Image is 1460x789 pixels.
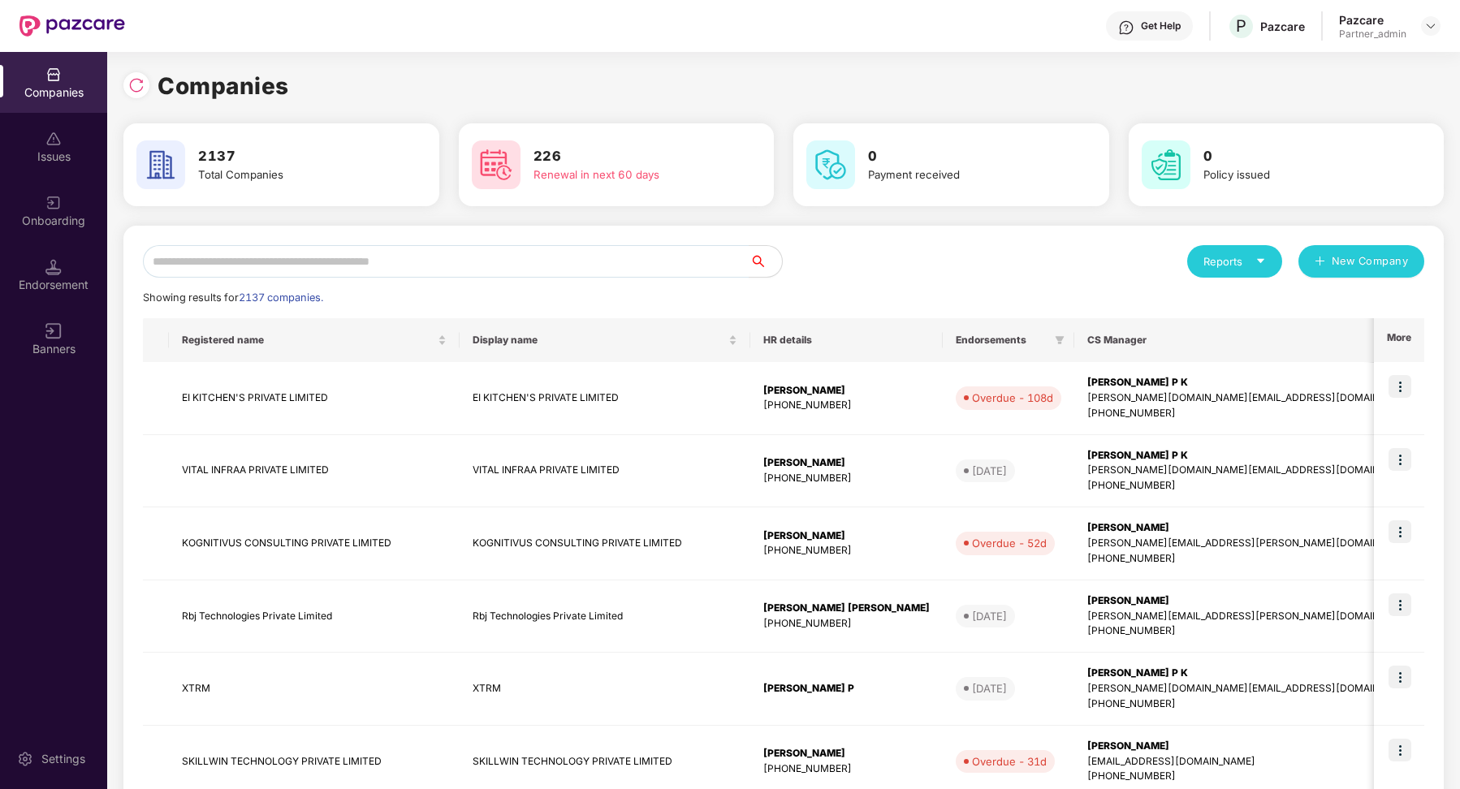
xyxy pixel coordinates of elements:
img: icon [1389,448,1411,471]
div: [PHONE_NUMBER] [763,616,930,632]
div: [DATE] [972,680,1007,696]
td: EI KITCHEN'S PRIVATE LIMITED [460,362,750,435]
div: [PERSON_NAME][DOMAIN_NAME][EMAIL_ADDRESS][DOMAIN_NAME] [1087,463,1416,478]
th: Registered name [169,318,460,362]
td: KOGNITIVUS CONSULTING PRIVATE LIMITED [460,507,750,580]
div: [PHONE_NUMBER] [763,398,930,413]
td: KOGNITIVUS CONSULTING PRIVATE LIMITED [169,507,460,580]
span: Display name [473,334,725,347]
div: [PHONE_NUMBER] [1087,769,1416,784]
div: [PERSON_NAME] P K [1087,448,1416,463]
td: XTRM [460,653,750,726]
td: VITAL INFRAA PRIVATE LIMITED [169,435,460,508]
div: Pazcare [1339,12,1406,28]
img: svg+xml;base64,PHN2ZyB4bWxucz0iaHR0cDovL3d3dy53My5vcmcvMjAwMC9zdmciIHdpZHRoPSI2MCIgaGVpZ2h0PSI2MC... [136,140,185,189]
td: XTRM [169,653,460,726]
div: [PHONE_NUMBER] [1087,406,1416,421]
span: 2137 companies. [239,291,323,304]
div: Pazcare [1260,19,1305,34]
img: svg+xml;base64,PHN2ZyB3aWR0aD0iMjAiIGhlaWdodD0iMjAiIHZpZXdCb3g9IjAgMCAyMCAyMCIgZmlsbD0ibm9uZSIgeG... [45,195,62,211]
td: VITAL INFRAA PRIVATE LIMITED [460,435,750,508]
h3: 0 [868,146,1056,167]
img: icon [1389,739,1411,761]
th: Display name [460,318,750,362]
div: Overdue - 31d [972,753,1047,770]
h3: 0 [1203,146,1392,167]
img: svg+xml;base64,PHN2ZyB4bWxucz0iaHR0cDovL3d3dy53My5vcmcvMjAwMC9zdmciIHdpZHRoPSI2MCIgaGVpZ2h0PSI2MC... [472,140,521,189]
img: svg+xml;base64,PHN2ZyB4bWxucz0iaHR0cDovL3d3dy53My5vcmcvMjAwMC9zdmciIHdpZHRoPSI2MCIgaGVpZ2h0PSI2MC... [806,140,855,189]
img: svg+xml;base64,PHN2ZyB3aWR0aD0iMTYiIGhlaWdodD0iMTYiIHZpZXdCb3g9IjAgMCAxNiAxNiIgZmlsbD0ibm9uZSIgeG... [45,323,62,339]
img: New Pazcare Logo [19,15,125,37]
div: Policy issued [1203,166,1392,183]
img: icon [1389,520,1411,543]
div: Settings [37,751,90,767]
div: [PERSON_NAME] [1087,520,1416,536]
span: search [749,255,782,268]
div: [PERSON_NAME][DOMAIN_NAME][EMAIL_ADDRESS][DOMAIN_NAME] [1087,681,1416,696]
div: [DATE] [972,608,1007,624]
h3: 2137 [198,146,387,167]
span: P [1236,16,1246,36]
div: [DATE] [972,463,1007,479]
span: Registered name [182,334,434,347]
img: icon [1389,666,1411,688]
div: [PHONE_NUMBER] [1087,551,1416,567]
img: svg+xml;base64,PHN2ZyB3aWR0aD0iMTQuNSIgaGVpZ2h0PSIxNC41IiB2aWV3Qm94PSIwIDAgMTYgMTYiIGZpbGw9Im5vbm... [45,259,62,275]
img: svg+xml;base64,PHN2ZyBpZD0iSXNzdWVzX2Rpc2FibGVkIiB4bWxucz0iaHR0cDovL3d3dy53My5vcmcvMjAwMC9zdmciIH... [45,131,62,147]
span: plus [1315,256,1325,269]
div: [PERSON_NAME] P K [1087,666,1416,681]
div: [PERSON_NAME][DOMAIN_NAME][EMAIL_ADDRESS][DOMAIN_NAME] [1087,390,1416,406]
div: [PHONE_NUMBER] [1087,478,1416,494]
div: [PERSON_NAME] [763,746,930,761]
th: More [1374,318,1424,362]
div: Partner_admin [1339,28,1406,41]
div: Renewal in next 60 days [533,166,722,183]
button: plusNew Company [1298,245,1424,278]
th: HR details [750,318,943,362]
span: filter [1055,335,1065,345]
div: [PHONE_NUMBER] [1087,623,1416,639]
span: CS Manager [1087,334,1403,347]
div: Overdue - 108d [972,390,1053,406]
div: [PERSON_NAME] [763,528,930,544]
h3: 226 [533,146,722,167]
div: [PHONE_NUMBER] [763,761,930,777]
td: Rbj Technologies Private Limited [460,580,750,653]
span: caret-down [1255,256,1266,266]
div: [PHONE_NUMBER] [763,543,930,558]
div: [PHONE_NUMBER] [763,471,930,486]
td: EI KITCHEN'S PRIVATE LIMITED [169,362,460,435]
button: search [749,245,783,278]
h1: Companies [158,68,289,104]
div: [PERSON_NAME][EMAIL_ADDRESS][PERSON_NAME][DOMAIN_NAME] [1087,536,1416,551]
td: Rbj Technologies Private Limited [169,580,460,653]
div: [PERSON_NAME][EMAIL_ADDRESS][PERSON_NAME][DOMAIN_NAME] [1087,609,1416,624]
img: icon [1389,593,1411,616]
div: [PERSON_NAME] [763,383,930,399]
div: [PERSON_NAME] [1087,593,1416,609]
img: svg+xml;base64,PHN2ZyB4bWxucz0iaHR0cDovL3d3dy53My5vcmcvMjAwMC9zdmciIHdpZHRoPSI2MCIgaGVpZ2h0PSI2MC... [1142,140,1190,189]
div: Get Help [1141,19,1181,32]
span: filter [1052,330,1068,350]
div: [PERSON_NAME] P K [1087,375,1416,390]
span: Showing results for [143,291,323,304]
img: svg+xml;base64,PHN2ZyBpZD0iU2V0dGluZy0yMHgyMCIgeG1sbnM9Imh0dHA6Ly93d3cudzMub3JnLzIwMDAvc3ZnIiB3aW... [17,751,33,767]
img: svg+xml;base64,PHN2ZyBpZD0iQ29tcGFuaWVzIiB4bWxucz0iaHR0cDovL3d3dy53My5vcmcvMjAwMC9zdmciIHdpZHRoPS... [45,67,62,83]
div: Total Companies [198,166,387,183]
div: [PERSON_NAME] [763,455,930,471]
img: icon [1389,375,1411,398]
div: [PERSON_NAME] [PERSON_NAME] [763,601,930,616]
div: [PERSON_NAME] [1087,739,1416,754]
div: [EMAIL_ADDRESS][DOMAIN_NAME] [1087,754,1416,770]
img: svg+xml;base64,PHN2ZyBpZD0iSGVscC0zMngzMiIgeG1sbnM9Imh0dHA6Ly93d3cudzMub3JnLzIwMDAvc3ZnIiB3aWR0aD... [1118,19,1134,36]
div: [PHONE_NUMBER] [1087,696,1416,712]
span: New Company [1332,253,1409,269]
img: svg+xml;base64,PHN2ZyBpZD0iRHJvcGRvd24tMzJ4MzIiIHhtbG5zPSJodHRwOi8vd3d3LnczLm9yZy8yMDAwL3N2ZyIgd2... [1424,19,1437,32]
div: Payment received [868,166,1056,183]
span: Endorsements [956,334,1048,347]
div: Reports [1203,253,1266,269]
div: Overdue - 52d [972,535,1047,551]
img: svg+xml;base64,PHN2ZyBpZD0iUmVsb2FkLTMyeDMyIiB4bWxucz0iaHR0cDovL3d3dy53My5vcmcvMjAwMC9zdmciIHdpZH... [128,77,145,93]
div: [PERSON_NAME] P [763,681,930,696]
